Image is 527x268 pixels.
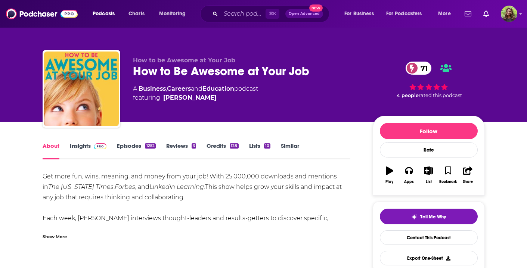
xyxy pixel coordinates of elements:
[145,143,155,149] div: 1252
[439,180,457,184] div: Bookmark
[385,180,393,184] div: Play
[380,142,478,158] div: Rate
[159,9,186,19] span: Monitoring
[438,9,451,19] span: More
[207,5,337,22] div: Search podcasts, credits, & more...
[289,12,320,16] span: Open Advanced
[309,4,323,12] span: New
[93,9,115,19] span: Podcasts
[406,62,432,75] a: 71
[399,162,419,188] button: Apps
[380,162,399,188] button: Play
[202,85,234,92] a: Education
[166,85,167,92] span: ,
[380,209,478,224] button: tell me why sparkleTell Me Why
[285,9,323,18] button: Open AdvancedNew
[501,6,517,22] img: User Profile
[87,8,124,20] button: open menu
[6,7,78,21] img: Podchaser - Follow, Share and Rate Podcasts
[115,183,135,190] em: Forbes
[339,8,383,20] button: open menu
[266,9,279,19] span: ⌘ K
[191,85,202,92] span: and
[48,183,114,190] em: The [US_STATE] Times
[133,84,258,102] div: A podcast
[480,7,492,20] a: Show notifications dropdown
[192,143,196,149] div: 3
[433,8,460,20] button: open menu
[230,143,238,149] div: 128
[380,251,478,265] button: Export One-Sheet
[166,142,196,159] a: Reviews3
[94,143,107,149] img: Podchaser Pro
[380,123,478,139] button: Follow
[419,162,438,188] button: List
[43,142,59,159] a: About
[167,85,191,92] a: Careers
[124,8,149,20] a: Charts
[501,6,517,22] button: Show profile menu
[344,9,374,19] span: For Business
[419,93,462,98] span: rated this podcast
[281,142,299,159] a: Similar
[207,142,238,159] a: Credits128
[462,7,474,20] a: Show notifications dropdown
[154,8,195,20] button: open menu
[458,162,477,188] button: Share
[381,8,433,20] button: open menu
[404,180,414,184] div: Apps
[133,93,258,102] span: featuring
[438,162,458,188] button: Bookmark
[163,93,217,102] a: Pete Mockaitis
[420,214,446,220] span: Tell Me Why
[397,93,419,98] span: 4 people
[380,230,478,245] a: Contact This Podcast
[128,9,145,19] span: Charts
[44,52,119,126] img: How to Be Awesome at Your Job
[411,214,417,220] img: tell me why sparkle
[249,142,270,159] a: Lists10
[221,8,266,20] input: Search podcasts, credits, & more...
[463,180,473,184] div: Share
[426,180,432,184] div: List
[133,57,235,64] span: How to be Awesome at Your Job
[139,85,166,92] a: Business
[117,142,155,159] a: Episodes1252
[413,62,432,75] span: 71
[501,6,517,22] span: Logged in as reagan34226
[149,183,205,190] em: Linkedin Learning.
[70,142,107,159] a: InsightsPodchaser Pro
[373,57,485,103] div: 71 4 peoplerated this podcast
[386,9,422,19] span: For Podcasters
[264,143,270,149] div: 10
